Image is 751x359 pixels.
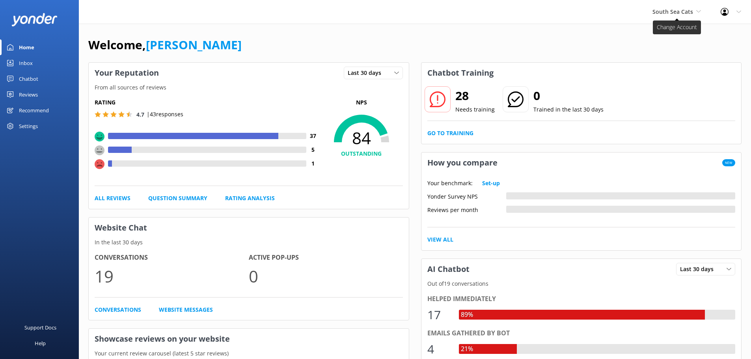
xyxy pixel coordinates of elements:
[421,259,475,279] h3: AI Chatbot
[427,328,736,339] div: Emails gathered by bot
[249,253,403,263] h4: Active Pop-ups
[306,159,320,168] h4: 1
[95,253,249,263] h4: Conversations
[159,305,213,314] a: Website Messages
[348,69,386,77] span: Last 30 days
[455,86,495,105] h2: 28
[136,111,144,118] span: 4.7
[722,159,735,166] span: New
[249,263,403,289] p: 0
[427,179,473,188] p: Your benchmark:
[427,340,451,359] div: 4
[306,132,320,140] h4: 37
[225,194,275,203] a: Rating Analysis
[320,128,403,148] span: 84
[652,8,693,15] span: South Sea Cats
[427,206,506,213] div: Reviews per month
[459,310,475,320] div: 89%
[95,263,249,289] p: 19
[19,118,38,134] div: Settings
[320,149,403,158] h4: OUTSTANDING
[12,13,57,26] img: yonder-white-logo.png
[95,194,130,203] a: All Reviews
[89,218,409,238] h3: Website Chat
[89,329,409,349] h3: Showcase reviews on your website
[19,71,38,87] div: Chatbot
[427,235,453,244] a: View All
[89,83,409,92] p: From all sources of reviews
[88,35,242,54] h1: Welcome,
[427,294,736,304] div: Helped immediately
[19,39,34,55] div: Home
[427,192,506,199] div: Yonder Survey NPS
[320,98,403,107] p: NPS
[19,102,49,118] div: Recommend
[427,129,473,138] a: Go to Training
[95,305,141,314] a: Conversations
[455,105,495,114] p: Needs training
[146,37,242,53] a: [PERSON_NAME]
[680,265,718,273] span: Last 30 days
[306,145,320,154] h4: 5
[35,335,46,351] div: Help
[89,63,165,83] h3: Your Reputation
[147,110,183,119] p: | 43 responses
[148,194,207,203] a: Question Summary
[427,305,451,324] div: 17
[24,320,56,335] div: Support Docs
[19,87,38,102] div: Reviews
[19,55,33,71] div: Inbox
[421,63,499,83] h3: Chatbot Training
[421,279,742,288] p: Out of 19 conversations
[482,179,500,188] a: Set-up
[459,344,475,354] div: 21%
[89,349,409,358] p: Your current review carousel (latest 5 star reviews)
[421,153,503,173] h3: How you compare
[533,105,604,114] p: Trained in the last 30 days
[533,86,604,105] h2: 0
[95,98,320,107] h5: Rating
[89,238,409,247] p: In the last 30 days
